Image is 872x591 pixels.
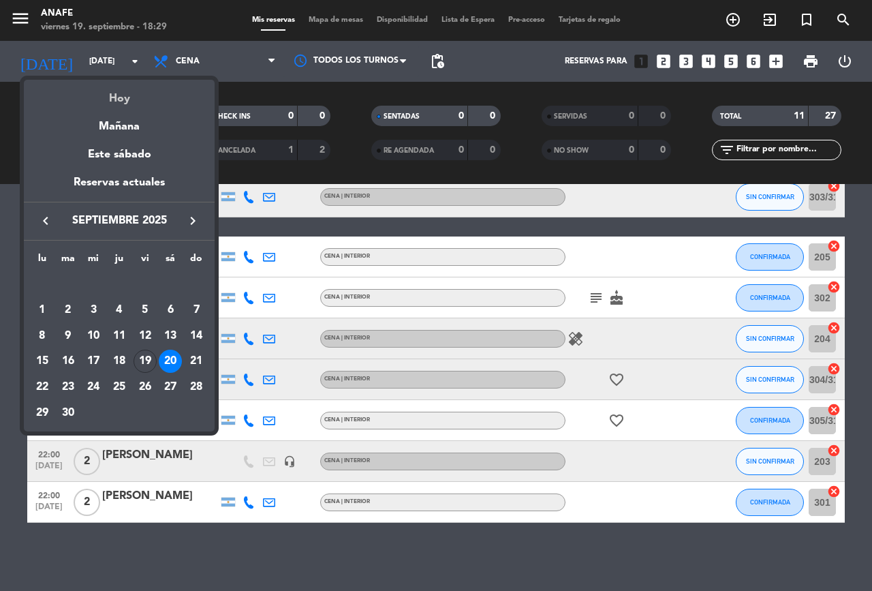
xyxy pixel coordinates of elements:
[33,212,58,230] button: keyboard_arrow_left
[29,297,55,323] td: 1 de septiembre de 2025
[132,251,158,272] th: viernes
[108,299,131,322] div: 4
[183,374,209,400] td: 28 de septiembre de 2025
[58,212,181,230] span: septiembre 2025
[29,271,209,297] td: SEP.
[80,323,106,349] td: 10 de septiembre de 2025
[106,251,132,272] th: jueves
[82,350,105,373] div: 17
[29,251,55,272] th: lunes
[24,136,215,174] div: Este sábado
[158,348,184,374] td: 20 de septiembre de 2025
[57,299,80,322] div: 2
[181,212,205,230] button: keyboard_arrow_right
[134,350,157,373] div: 19
[106,348,132,374] td: 18 de septiembre de 2025
[159,350,182,373] div: 20
[80,297,106,323] td: 3 de septiembre de 2025
[29,374,55,400] td: 22 de septiembre de 2025
[24,108,215,136] div: Mañana
[29,323,55,349] td: 8 de septiembre de 2025
[183,348,209,374] td: 21 de septiembre de 2025
[31,350,54,373] div: 15
[24,174,215,202] div: Reservas actuales
[159,376,182,399] div: 27
[106,297,132,323] td: 4 de septiembre de 2025
[55,374,81,400] td: 23 de septiembre de 2025
[159,299,182,322] div: 6
[82,376,105,399] div: 24
[80,251,106,272] th: miércoles
[55,251,81,272] th: martes
[108,350,131,373] div: 18
[55,323,81,349] td: 9 de septiembre de 2025
[183,323,209,349] td: 14 de septiembre de 2025
[106,374,132,400] td: 25 de septiembre de 2025
[185,324,208,348] div: 14
[134,299,157,322] div: 5
[55,348,81,374] td: 16 de septiembre de 2025
[55,400,81,426] td: 30 de septiembre de 2025
[57,350,80,373] div: 16
[183,297,209,323] td: 7 de septiembre de 2025
[185,350,208,373] div: 21
[29,400,55,426] td: 29 de septiembre de 2025
[80,374,106,400] td: 24 de septiembre de 2025
[106,323,132,349] td: 11 de septiembre de 2025
[57,376,80,399] div: 23
[185,213,201,229] i: keyboard_arrow_right
[183,251,209,272] th: domingo
[31,376,54,399] div: 22
[132,297,158,323] td: 5 de septiembre de 2025
[159,324,182,348] div: 13
[55,297,81,323] td: 2 de septiembre de 2025
[37,213,54,229] i: keyboard_arrow_left
[132,348,158,374] td: 19 de septiembre de 2025
[80,348,106,374] td: 17 de septiembre de 2025
[29,348,55,374] td: 15 de septiembre de 2025
[108,324,131,348] div: 11
[82,299,105,322] div: 3
[185,376,208,399] div: 28
[82,324,105,348] div: 10
[132,374,158,400] td: 26 de septiembre de 2025
[158,297,184,323] td: 6 de septiembre de 2025
[57,324,80,348] div: 9
[132,323,158,349] td: 12 de septiembre de 2025
[134,324,157,348] div: 12
[158,323,184,349] td: 13 de septiembre de 2025
[185,299,208,322] div: 7
[57,401,80,425] div: 30
[158,374,184,400] td: 27 de septiembre de 2025
[31,324,54,348] div: 8
[158,251,184,272] th: sábado
[24,80,215,108] div: Hoy
[31,401,54,425] div: 29
[108,376,131,399] div: 25
[31,299,54,322] div: 1
[134,376,157,399] div: 26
